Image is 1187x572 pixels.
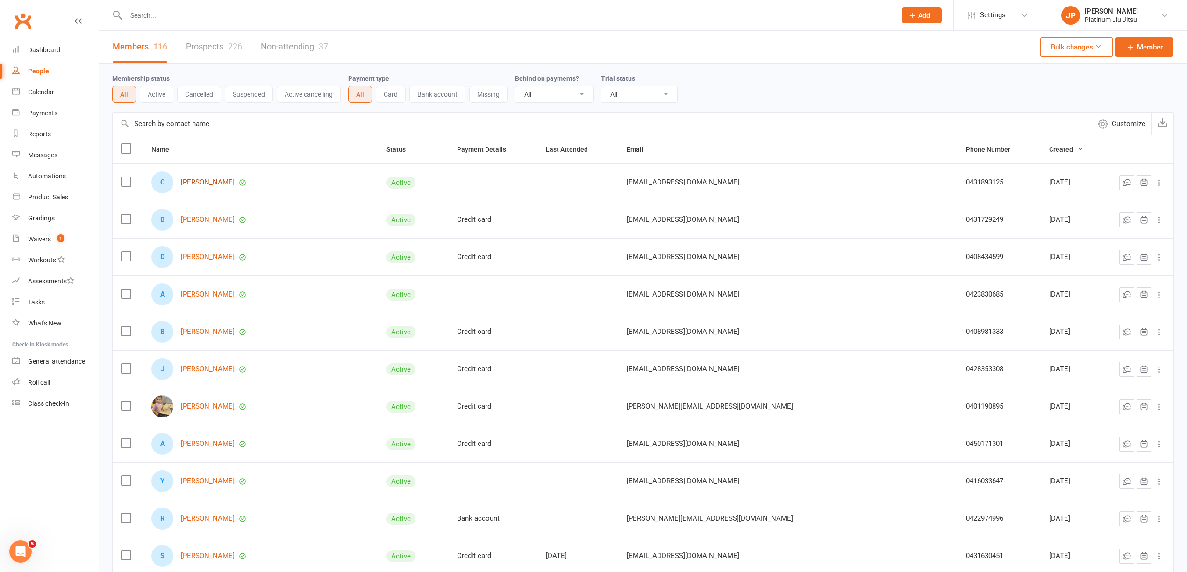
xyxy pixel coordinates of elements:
div: General attendance [28,358,85,365]
a: Workouts [12,250,99,271]
a: Tasks [12,292,99,313]
div: Active [386,475,415,487]
div: 0422974996 [966,515,1033,523]
span: Created [1049,146,1083,153]
div: [DATE] [1049,440,1092,448]
div: Active [386,251,415,263]
img: Everly [151,395,173,417]
label: Payment type [348,75,389,82]
div: Rob [151,508,173,530]
div: JP [1061,6,1080,25]
div: Antony [151,433,173,455]
div: Active [386,177,415,189]
div: Gradings [28,214,55,222]
button: Add [902,7,942,23]
div: 0416033647 [966,477,1033,485]
a: Payments [12,103,99,124]
div: Credit card [457,253,529,261]
div: [DATE] [1049,477,1092,485]
div: 226 [228,42,242,51]
span: [EMAIL_ADDRESS][DOMAIN_NAME] [627,285,739,303]
a: Automations [12,166,99,187]
div: 0408434599 [966,253,1033,261]
span: Add [918,12,930,19]
div: Active [386,214,415,226]
span: Customize [1112,118,1145,129]
div: [DATE] [1049,365,1092,373]
div: Credit card [457,216,529,224]
span: Phone Number [966,146,1021,153]
div: Active [386,401,415,413]
div: [DATE] [546,552,610,560]
div: Bank account [457,515,529,523]
div: 0431630451 [966,552,1033,560]
div: [DATE] [1049,290,1092,298]
span: 5 [29,540,36,548]
div: Yuya [151,470,173,492]
button: Missing [469,86,508,103]
a: People [12,61,99,82]
a: [PERSON_NAME] [181,552,235,560]
div: Payments [28,109,57,117]
span: [EMAIL_ADDRESS][DOMAIN_NAME] [627,435,739,452]
button: All [112,86,136,103]
div: [DATE] [1049,178,1092,186]
label: Behind on payments? [515,75,579,82]
button: All [348,86,372,103]
span: [EMAIL_ADDRESS][DOMAIN_NAME] [627,173,739,191]
button: Bulk changes [1040,37,1113,57]
div: Tasks [28,298,45,306]
a: [PERSON_NAME] [181,515,235,523]
span: [PERSON_NAME][EMAIL_ADDRESS][DOMAIN_NAME] [627,397,793,415]
a: [PERSON_NAME] [181,178,235,186]
div: 0423830685 [966,290,1033,298]
a: [PERSON_NAME] [181,253,235,261]
div: [DATE] [1049,515,1092,523]
button: Phone Number [966,144,1021,155]
a: [PERSON_NAME] [181,365,235,373]
a: Calendar [12,82,99,103]
div: Dashboard [28,46,60,54]
span: 1 [57,234,64,242]
a: Member [1115,37,1173,57]
span: Settings [980,5,1006,26]
div: Reports [28,130,51,138]
span: [EMAIL_ADDRESS][DOMAIN_NAME] [627,248,739,266]
div: Sol [151,545,173,567]
div: 0431893125 [966,178,1033,186]
a: [PERSON_NAME] [181,403,235,410]
a: Non-attending37 [261,31,328,63]
div: 116 [153,42,167,51]
a: [PERSON_NAME] [181,216,235,224]
span: [EMAIL_ADDRESS][DOMAIN_NAME] [627,323,739,340]
button: Cancelled [177,86,221,103]
div: 0428353308 [966,365,1033,373]
a: [PERSON_NAME] [181,328,235,336]
button: Active [140,86,173,103]
a: Clubworx [11,9,35,33]
div: [DATE] [1049,552,1092,560]
div: 0431729249 [966,216,1033,224]
label: Trial status [601,75,635,82]
a: What's New [12,313,99,334]
div: Automations [28,172,66,180]
div: Jordan [151,358,173,380]
a: Class kiosk mode [12,393,99,414]
span: Name [151,146,179,153]
span: [EMAIL_ADDRESS][DOMAIN_NAME] [627,547,739,565]
a: [PERSON_NAME] [181,440,235,448]
a: Waivers 1 [12,229,99,250]
div: Workouts [28,256,56,264]
a: Dashboard [12,40,99,61]
button: Last Attended [546,144,598,155]
span: [PERSON_NAME][EMAIL_ADDRESS][DOMAIN_NAME] [627,509,793,527]
span: Member [1137,42,1163,53]
div: Platinum Jiu Jitsu [1085,15,1138,24]
div: Credit card [457,328,529,336]
div: Active [386,289,415,301]
div: Messages [28,151,57,159]
div: [PERSON_NAME] [1085,7,1138,15]
button: Email [627,144,654,155]
a: Gradings [12,208,99,229]
iframe: Intercom live chat [9,540,32,563]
